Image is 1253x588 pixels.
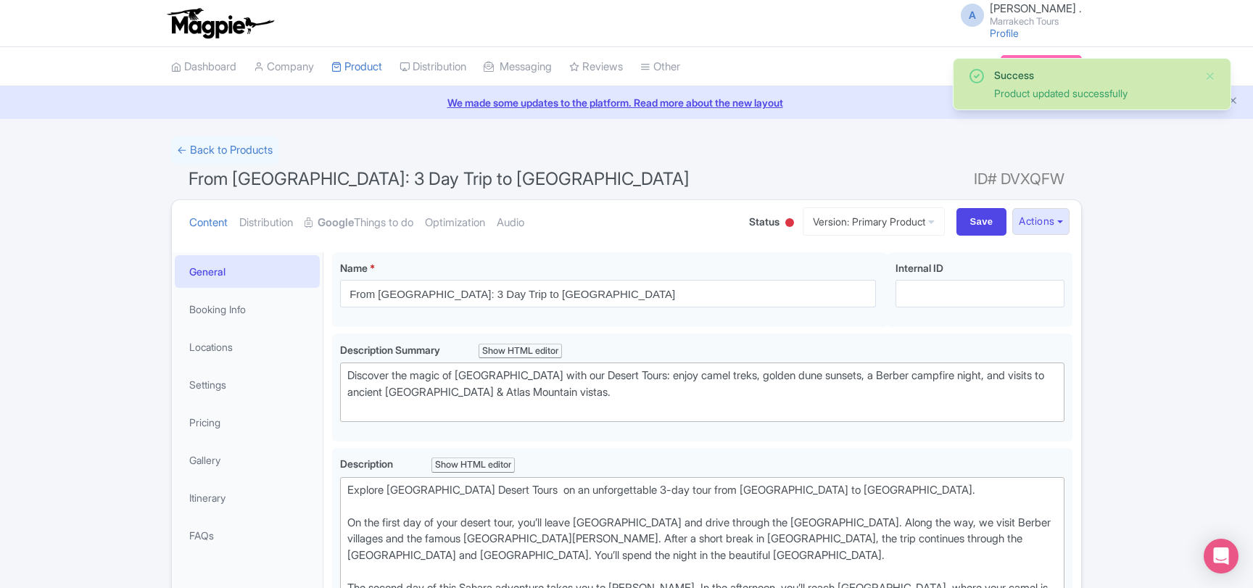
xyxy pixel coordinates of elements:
[782,212,797,235] div: Inactive
[175,406,320,439] a: Pricing
[994,86,1193,101] div: Product updated successfully
[340,344,442,356] span: Description Summary
[990,17,1082,26] small: Marrakech Tours
[305,200,413,246] a: GoogleThings to do
[400,47,466,87] a: Distribution
[164,7,276,39] img: logo-ab69f6fb50320c5b225c76a69d11143b.png
[239,200,293,246] a: Distribution
[254,47,314,87] a: Company
[189,168,690,189] span: From [GEOGRAPHIC_DATA]: 3 Day Trip to [GEOGRAPHIC_DATA]
[171,136,278,165] a: ← Back to Products
[340,262,368,274] span: Name
[9,95,1244,110] a: We made some updates to the platform. Read more about the new layout
[331,47,382,87] a: Product
[189,200,228,246] a: Content
[175,444,320,476] a: Gallery
[952,3,1082,26] a: A [PERSON_NAME] . Marrakech Tours
[990,1,1082,15] span: [PERSON_NAME] .
[171,47,236,87] a: Dashboard
[990,27,1019,39] a: Profile
[803,207,945,236] a: Version: Primary Product
[1204,67,1216,85] button: Close
[347,368,1057,417] div: Discover the magic of [GEOGRAPHIC_DATA] with our Desert Tours: enjoy camel treks, golden dune sun...
[1228,94,1238,110] button: Close announcement
[896,262,943,274] span: Internal ID
[175,293,320,326] a: Booking Info
[425,200,485,246] a: Optimization
[431,457,515,473] div: Show HTML editor
[175,481,320,514] a: Itinerary
[749,214,779,229] span: Status
[640,47,680,87] a: Other
[175,368,320,401] a: Settings
[175,519,320,552] a: FAQs
[175,255,320,288] a: General
[175,331,320,363] a: Locations
[479,344,562,359] div: Show HTML editor
[340,457,395,470] span: Description
[956,208,1007,236] input: Save
[569,47,623,87] a: Reviews
[484,47,552,87] a: Messaging
[497,200,524,246] a: Audio
[318,215,354,231] strong: Google
[974,165,1064,194] span: ID# DVXQFW
[994,67,1193,83] div: Success
[1204,539,1238,573] div: Open Intercom Messenger
[961,4,984,27] span: A
[1001,55,1082,77] a: Subscription
[1012,208,1070,235] button: Actions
